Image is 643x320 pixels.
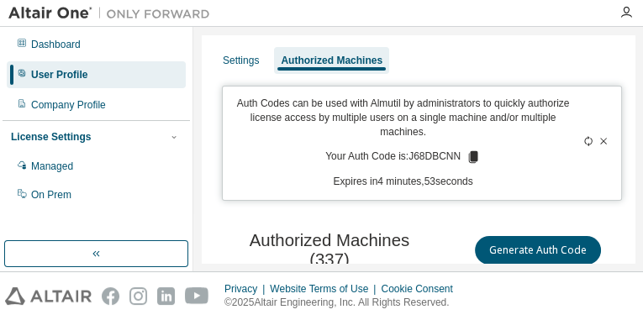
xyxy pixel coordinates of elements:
[224,282,270,296] div: Privacy
[233,97,573,139] p: Auth Codes can be used with Almutil by administrators to quickly authorize license access by mult...
[381,282,462,296] div: Cookie Consent
[11,130,91,144] div: License Settings
[281,54,382,67] div: Authorized Machines
[129,287,147,305] img: instagram.svg
[185,287,209,305] img: youtube.svg
[475,236,601,265] button: Generate Auth Code
[31,188,71,202] div: On Prem
[31,38,81,51] div: Dashboard
[232,231,427,270] span: Authorized Machines (337)
[223,54,259,67] div: Settings
[31,68,87,81] div: User Profile
[8,5,219,22] img: Altair One
[31,98,106,112] div: Company Profile
[325,150,481,165] p: Your Auth Code is: J68DBCNN
[5,287,92,305] img: altair_logo.svg
[224,296,463,310] p: © 2025 Altair Engineering, Inc. All Rights Reserved.
[233,175,573,189] p: Expires in 4 minutes, 53 seconds
[157,287,175,305] img: linkedin.svg
[102,287,119,305] img: facebook.svg
[31,160,73,173] div: Managed
[270,282,381,296] div: Website Terms of Use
